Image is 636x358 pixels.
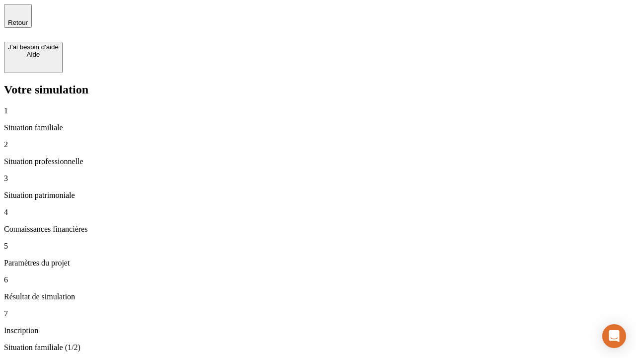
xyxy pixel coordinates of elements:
[8,51,59,58] div: Aide
[4,326,632,335] p: Inscription
[4,292,632,301] p: Résultat de simulation
[602,324,626,348] div: Open Intercom Messenger
[4,259,632,268] p: Paramètres du projet
[8,19,28,26] span: Retour
[4,106,632,115] p: 1
[4,83,632,96] h2: Votre simulation
[8,43,59,51] div: J’ai besoin d'aide
[4,174,632,183] p: 3
[4,4,32,28] button: Retour
[4,309,632,318] p: 7
[4,225,632,234] p: Connaissances financières
[4,157,632,166] p: Situation professionnelle
[4,242,632,251] p: 5
[4,208,632,217] p: 4
[4,42,63,73] button: J’ai besoin d'aideAide
[4,343,632,352] p: Situation familiale (1/2)
[4,275,632,284] p: 6
[4,140,632,149] p: 2
[4,191,632,200] p: Situation patrimoniale
[4,123,632,132] p: Situation familiale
